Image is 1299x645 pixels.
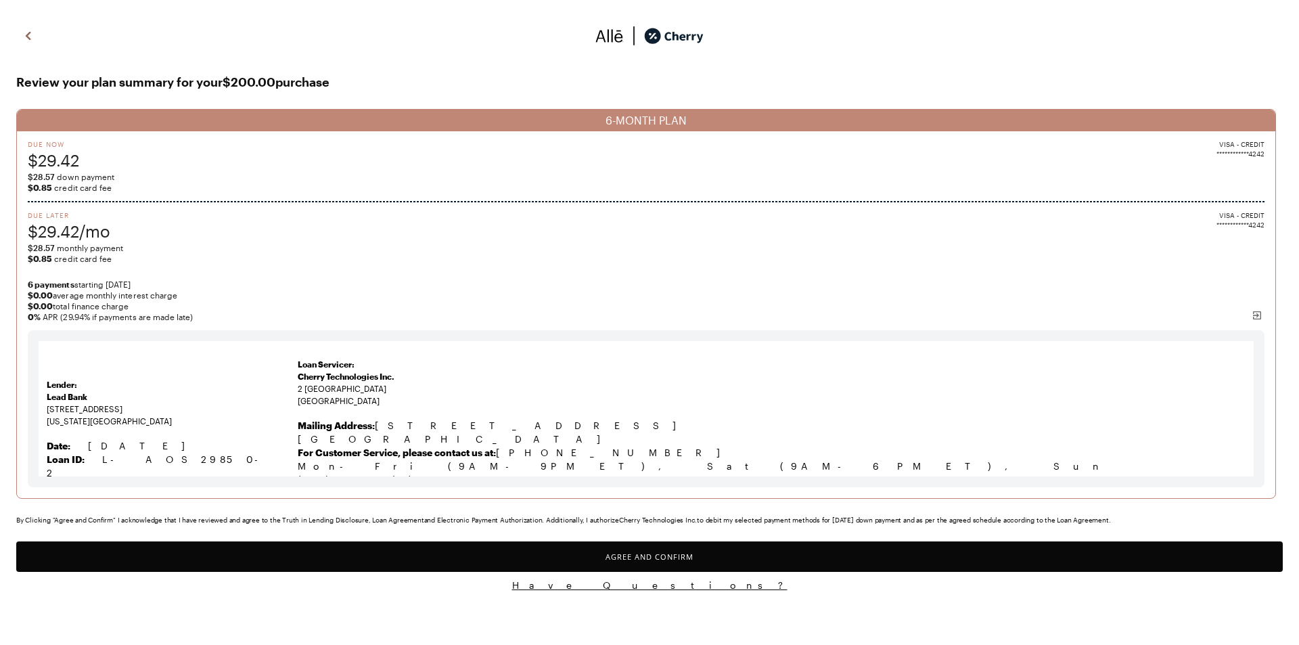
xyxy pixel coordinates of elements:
span: credit card fee [28,182,1264,193]
span: monthly payment [28,242,1264,253]
div: 6-MONTH PLAN [17,110,1275,131]
b: $0.85 [28,183,52,192]
span: total finance charge [28,301,1264,311]
div: By Clicking "Agree and Confirm" I acknowledge that I have reviewed and agree to the Truth in Lend... [16,515,1283,525]
td: [STREET_ADDRESS] [US_STATE][GEOGRAPHIC_DATA] [47,355,298,504]
span: $29.42/mo [28,220,110,242]
span: $28.57 [28,243,55,252]
b: Mailing Address: [298,420,375,431]
img: svg%3e [624,26,644,46]
strong: $0.00 [28,301,53,311]
b: For Customer Service, please contact us at: [298,447,496,458]
strong: Date: [47,440,70,451]
strong: Loan ID: [47,453,85,465]
span: APR (29.94% if payments are made late) [28,311,1264,322]
p: Mon-Fri (9AM-9PM ET), Sat (9AM-6PM ET), Sun (Closed) [298,460,1246,487]
p: [STREET_ADDRESS] [GEOGRAPHIC_DATA] [298,419,1246,446]
span: Due Now [28,139,79,149]
span: $29.42 [28,149,79,171]
b: $0.85 [28,254,52,263]
td: 2 [GEOGRAPHIC_DATA] [GEOGRAPHIC_DATA] [298,355,1246,504]
button: Have Questions? [16,579,1283,592]
span: Review your plan summary for your $200.00 purchase [16,71,1283,93]
strong: Loan Servicer: [298,359,355,369]
span: Due Later [28,210,110,220]
span: VISA - CREDIT [1219,210,1264,220]
span: VISA - CREDIT [1219,139,1264,149]
p: [PHONE_NUMBER] [298,446,1246,460]
img: cherry_black_logo-DrOE_MJI.svg [644,26,704,46]
img: svg%3e [1252,310,1262,321]
span: L-AOS29850-2 [47,453,290,479]
img: svg%3e [20,26,37,46]
span: average monthly interest charge [28,290,1264,301]
img: svg%3e [595,26,624,46]
strong: 6 payments [28,280,74,289]
span: down payment [28,171,1264,182]
span: starting [DATE] [28,279,1264,290]
span: Cherry Technologies Inc. [298,372,394,381]
b: 0 % [28,312,41,321]
strong: $0.00 [28,290,53,300]
span: credit card fee [28,253,1264,264]
span: [DATE] [88,440,198,451]
span: $28.57 [28,172,55,181]
button: Agree and Confirm [16,541,1283,572]
strong: Lead Bank [47,392,87,401]
strong: Lender: [47,380,77,389]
